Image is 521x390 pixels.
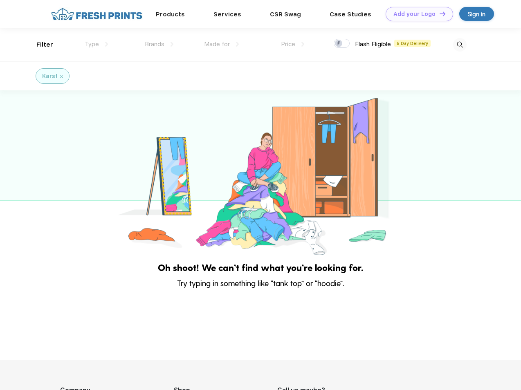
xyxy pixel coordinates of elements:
a: Services [213,11,241,18]
a: CSR Swag [270,11,301,18]
img: dropdown.png [105,42,108,47]
img: dropdown.png [236,42,239,47]
span: Price [281,40,295,48]
img: filter_cancel.svg [60,75,63,78]
span: 5 Day Delivery [394,40,431,47]
img: dropdown.png [171,42,173,47]
div: Karst [42,72,58,81]
img: DT [440,11,445,16]
div: Add your Logo [393,11,436,18]
div: Sign in [468,9,485,19]
span: Brands [145,40,164,48]
a: Products [156,11,185,18]
span: Type [85,40,99,48]
span: Flash Eligible [355,40,391,48]
a: Sign in [459,7,494,21]
div: Filter [36,40,53,49]
img: desktop_search.svg [453,38,467,52]
img: dropdown.png [301,42,304,47]
img: fo%20logo%202.webp [49,7,145,21]
span: Made for [204,40,230,48]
